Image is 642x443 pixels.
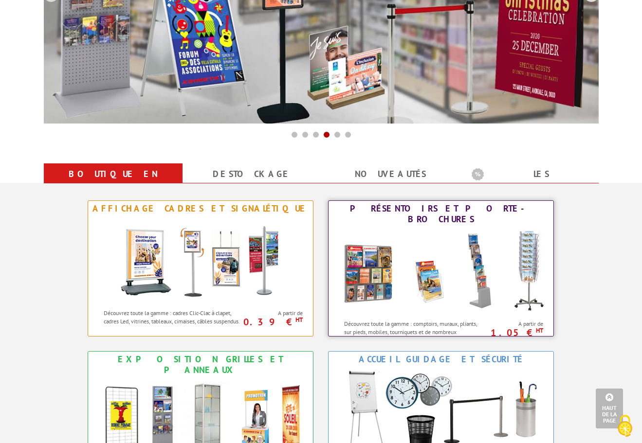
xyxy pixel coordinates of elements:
[245,309,303,317] span: A partir de
[295,316,303,324] sup: HT
[91,203,311,214] div: Affichage Cadres et Signalétique
[328,200,554,337] a: Présentoirs et Porte-brochures Présentoirs et Porte-brochures Découvrez toute la gamme : comptoir...
[613,414,637,438] img: Cookies (fenêtre modale)
[55,165,171,200] a: Boutique en ligne
[104,309,242,325] p: Découvrez toute la gamme : cadres Clic-Clac à clapet, cadres Led, vitrines, tableaux, cimaises, c...
[194,165,310,183] a: Destockage
[88,200,313,337] a: Affichage Cadres et Signalétique Affichage Cadres et Signalétique Découvrez toute la gamme : cadr...
[334,227,548,315] img: Présentoirs et Porte-brochures
[333,165,448,183] a: nouveautés
[240,319,303,325] p: 0.39 €
[596,389,623,428] a: Haut de la page
[91,354,311,375] div: Exposition Grilles et Panneaux
[110,216,291,304] img: Affichage Cadres et Signalétique
[331,203,551,225] div: Présentoirs et Porte-brochures
[481,330,544,336] p: 1.05 €
[486,320,544,328] span: A partir de
[472,165,593,185] b: Les promotions
[536,326,543,335] sup: HT
[472,165,587,200] a: Les promotions
[331,354,551,365] div: Accueil Guidage et Sécurité
[608,410,642,443] button: Cookies (fenêtre modale)
[344,319,483,344] p: Découvrez toute la gamme : comptoirs, muraux, pliants, sur pieds, mobiles, tourniquets et de nomb...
